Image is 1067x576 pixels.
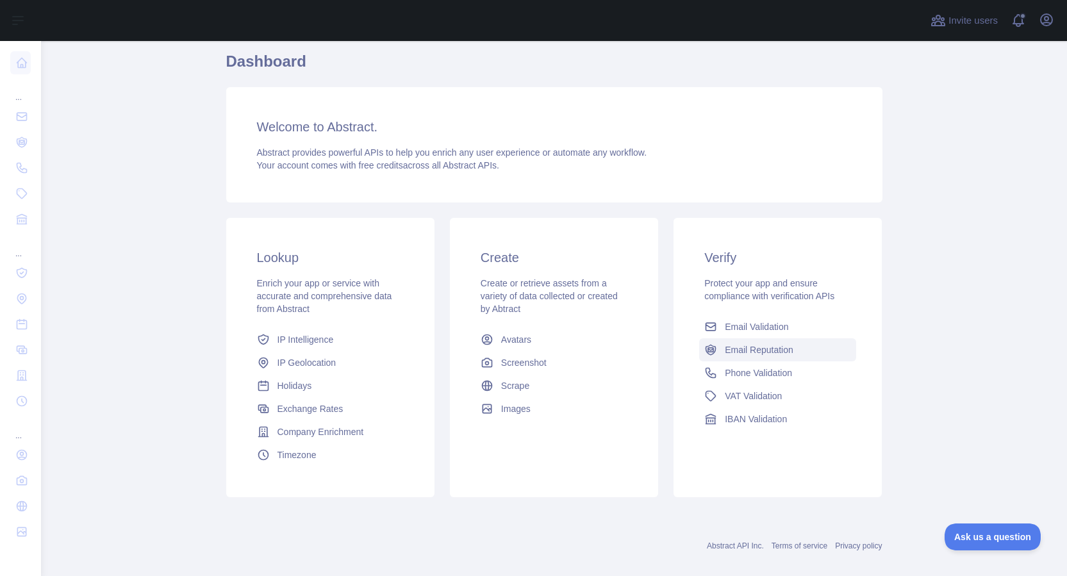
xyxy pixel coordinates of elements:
[699,361,856,384] a: Phone Validation
[725,413,787,425] span: IBAN Validation
[252,351,409,374] a: IP Geolocation
[699,407,856,431] a: IBAN Validation
[257,147,647,158] span: Abstract provides powerful APIs to help you enrich any user experience or automate any workflow.
[277,448,317,461] span: Timezone
[481,249,627,267] h3: Create
[707,541,764,550] a: Abstract API Inc.
[476,328,633,351] a: Avatars
[257,118,852,136] h3: Welcome to Abstract.
[699,384,856,407] a: VAT Validation
[501,333,531,346] span: Avatars
[948,13,998,28] span: Invite users
[277,425,364,438] span: Company Enrichment
[928,10,1000,31] button: Invite users
[277,356,336,369] span: IP Geolocation
[704,249,851,267] h3: Verify
[277,333,334,346] span: IP Intelligence
[359,160,403,170] span: free credits
[699,338,856,361] a: Email Reputation
[725,390,782,402] span: VAT Validation
[252,328,409,351] a: IP Intelligence
[835,541,882,550] a: Privacy policy
[252,374,409,397] a: Holidays
[257,249,404,267] h3: Lookup
[772,541,827,550] a: Terms of service
[257,160,499,170] span: Your account comes with across all Abstract APIs.
[725,320,788,333] span: Email Validation
[277,379,312,392] span: Holidays
[704,278,834,301] span: Protect your app and ensure compliance with verification APIs
[476,374,633,397] a: Scrape
[481,278,618,314] span: Create or retrieve assets from a variety of data collected or created by Abtract
[725,343,793,356] span: Email Reputation
[10,415,31,441] div: ...
[277,402,343,415] span: Exchange Rates
[476,397,633,420] a: Images
[10,77,31,103] div: ...
[501,356,547,369] span: Screenshot
[501,379,529,392] span: Scrape
[252,420,409,443] a: Company Enrichment
[10,233,31,259] div: ...
[945,523,1041,550] iframe: Toggle Customer Support
[699,315,856,338] a: Email Validation
[725,366,792,379] span: Phone Validation
[501,402,531,415] span: Images
[476,351,633,374] a: Screenshot
[252,397,409,420] a: Exchange Rates
[252,443,409,466] a: Timezone
[226,51,882,82] h1: Dashboard
[257,278,392,314] span: Enrich your app or service with accurate and comprehensive data from Abstract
